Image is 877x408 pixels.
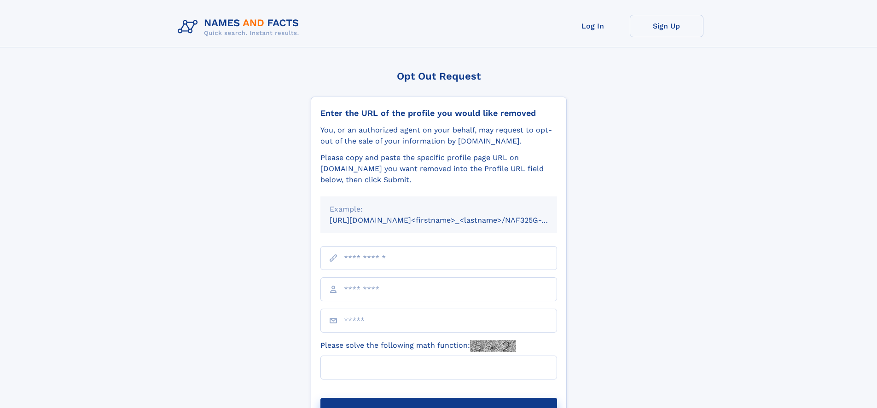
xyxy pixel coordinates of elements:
[320,125,557,147] div: You, or an authorized agent on your behalf, may request to opt-out of the sale of your informatio...
[330,216,575,224] small: [URL][DOMAIN_NAME]<firstname>_<lastname>/NAF325G-xxxxxxxx
[556,15,630,37] a: Log In
[320,152,557,185] div: Please copy and paste the specific profile page URL on [DOMAIN_NAME] you want removed into the Pr...
[311,70,567,82] div: Opt Out Request
[630,15,703,37] a: Sign Up
[320,108,557,118] div: Enter the URL of the profile you would like removed
[330,204,548,215] div: Example:
[320,340,516,352] label: Please solve the following math function:
[174,15,307,40] img: Logo Names and Facts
